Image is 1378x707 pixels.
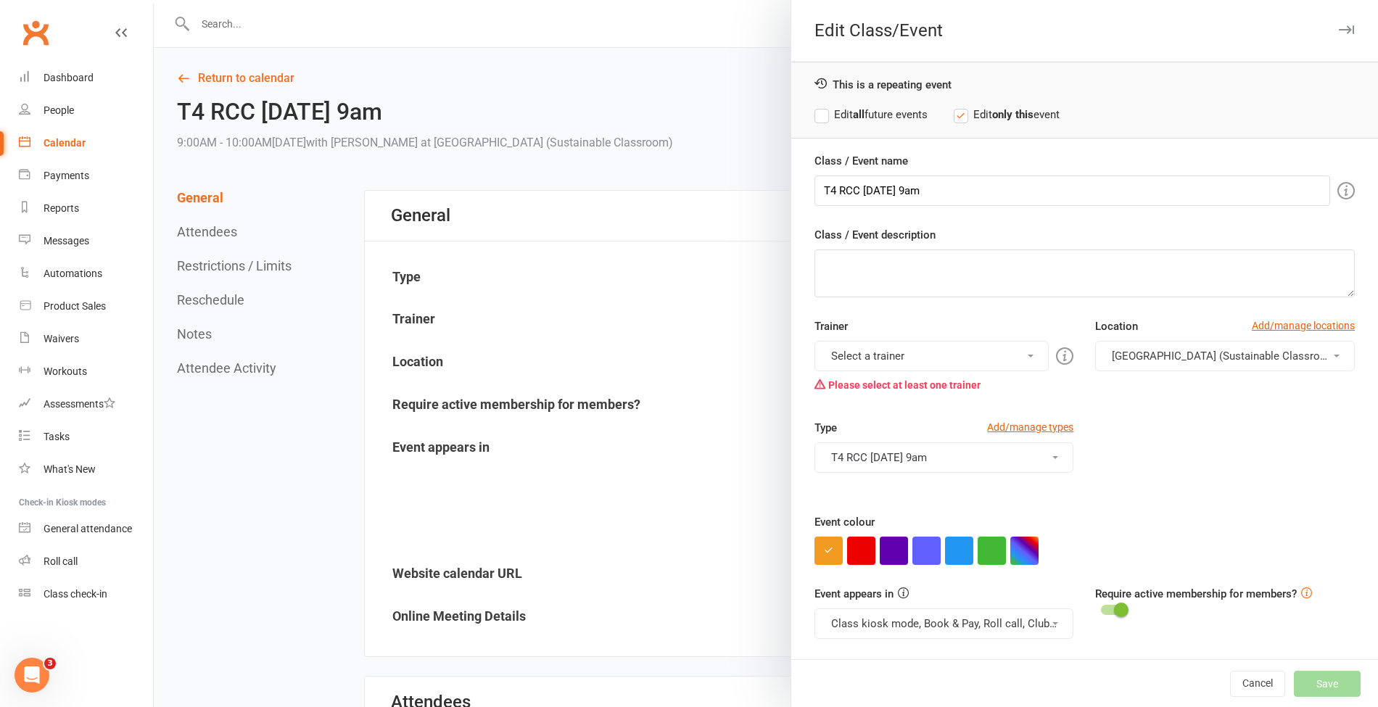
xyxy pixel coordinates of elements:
[44,431,70,442] div: Tasks
[44,523,132,534] div: General attendance
[1095,341,1355,371] button: [GEOGRAPHIC_DATA] (Sustainable Classroom)
[19,160,153,192] a: Payments
[1252,318,1355,334] a: Add/manage locations
[1112,350,1340,363] span: [GEOGRAPHIC_DATA] (Sustainable Classroom)
[19,513,153,545] a: General attendance kiosk mode
[19,94,153,127] a: People
[814,106,928,123] label: Edit future events
[44,202,79,214] div: Reports
[44,235,89,247] div: Messages
[44,72,94,83] div: Dashboard
[19,257,153,290] a: Automations
[19,355,153,388] a: Workouts
[987,419,1073,435] a: Add/manage types
[814,513,875,531] label: Event colour
[44,333,79,344] div: Waivers
[44,398,115,410] div: Assessments
[44,555,78,567] div: Roll call
[814,341,1049,371] button: Select a trainer
[44,588,107,600] div: Class check-in
[19,323,153,355] a: Waivers
[44,170,89,181] div: Payments
[44,365,87,377] div: Workouts
[814,152,908,170] label: Class / Event name
[814,419,837,437] label: Type
[19,388,153,421] a: Assessments
[992,108,1033,121] strong: only this
[853,108,865,121] strong: all
[1095,318,1138,335] label: Location
[814,77,1355,91] div: This is a repeating event
[19,192,153,225] a: Reports
[19,421,153,453] a: Tasks
[44,104,74,116] div: People
[19,453,153,486] a: What's New
[814,442,1074,473] button: T4 RCC [DATE] 9am
[791,20,1378,41] div: Edit Class/Event
[814,226,936,244] label: Class / Event description
[814,608,1074,639] button: Class kiosk mode, Book & Pay, Roll call, Clubworx website calendar and Mobile app
[19,62,153,94] a: Dashboard
[1230,671,1285,697] button: Cancel
[814,371,1074,399] div: Please select at least one trainer
[44,137,86,149] div: Calendar
[814,585,894,603] label: Event appears in
[44,463,96,475] div: What's New
[19,127,153,160] a: Calendar
[19,578,153,611] a: Class kiosk mode
[954,106,1060,123] label: Edit event
[19,545,153,578] a: Roll call
[44,268,102,279] div: Automations
[44,300,106,312] div: Product Sales
[44,658,56,669] span: 3
[19,290,153,323] a: Product Sales
[814,318,848,335] label: Trainer
[1095,587,1297,600] label: Require active membership for members?
[15,658,49,692] iframe: Intercom live chat
[17,15,54,51] a: Clubworx
[814,175,1330,206] input: Enter event name
[19,225,153,257] a: Messages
